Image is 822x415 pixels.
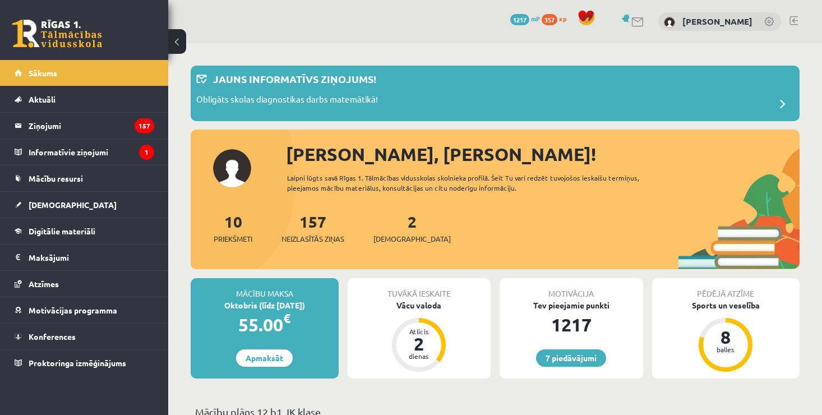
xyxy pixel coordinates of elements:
p: Obligāts skolas diagnostikas darbs matemātikā! [196,93,378,109]
a: [DEMOGRAPHIC_DATA] [15,192,154,218]
a: 10Priekšmeti [214,211,252,245]
div: 1217 [500,311,643,338]
span: Neizlasītās ziņas [281,233,344,245]
a: Vācu valoda Atlicis 2 dienas [348,299,491,374]
div: dienas [402,353,436,359]
div: 8 [709,328,742,346]
a: Informatīvie ziņojumi1 [15,139,154,165]
legend: Ziņojumi [29,113,154,139]
div: [PERSON_NAME], [PERSON_NAME]! [286,141,800,168]
a: Proktoringa izmēģinājums [15,350,154,376]
div: 55.00 [191,311,339,338]
div: Laipni lūgts savā Rīgas 1. Tālmācības vidusskolas skolnieka profilā. Šeit Tu vari redzēt tuvojošo... [287,173,653,193]
a: Jauns informatīvs ziņojums! Obligāts skolas diagnostikas darbs matemātikā! [196,71,794,116]
div: Motivācija [500,278,643,299]
div: Sports un veselība [652,299,800,311]
a: Motivācijas programma [15,297,154,323]
span: mP [531,14,540,23]
legend: Maksājumi [29,245,154,270]
a: Ziņojumi157 [15,113,154,139]
span: [DEMOGRAPHIC_DATA] [373,233,451,245]
div: Mācību maksa [191,278,339,299]
div: Vācu valoda [348,299,491,311]
span: Proktoringa izmēģinājums [29,358,126,368]
a: Konferences [15,324,154,349]
span: Priekšmeti [214,233,252,245]
span: € [283,310,290,326]
p: Jauns informatīvs ziņojums! [213,71,376,86]
a: Rīgas 1. Tālmācības vidusskola [12,20,102,48]
span: Sākums [29,68,57,78]
a: Aktuāli [15,86,154,112]
a: Digitālie materiāli [15,218,154,244]
div: Pēdējā atzīme [652,278,800,299]
span: xp [559,14,566,23]
legend: Informatīvie ziņojumi [29,139,154,165]
div: Oktobris (līdz [DATE]) [191,299,339,311]
div: Tuvākā ieskaite [348,278,491,299]
div: 2 [402,335,436,353]
a: [PERSON_NAME] [682,16,752,27]
div: Tev pieejamie punkti [500,299,643,311]
a: Mācību resursi [15,165,154,191]
span: Mācību resursi [29,173,83,183]
a: Apmaksāt [236,349,293,367]
i: 157 [135,118,154,133]
span: Digitālie materiāli [29,226,95,236]
span: Konferences [29,331,76,342]
div: balles [709,346,742,353]
a: 357 xp [542,14,572,23]
span: Atzīmes [29,279,59,289]
a: Maksājumi [15,245,154,270]
a: Sākums [15,60,154,86]
span: Aktuāli [29,94,56,104]
span: Motivācijas programma [29,305,117,315]
a: 2[DEMOGRAPHIC_DATA] [373,211,451,245]
i: 1 [139,145,154,160]
span: 357 [542,14,557,25]
img: Daniels Badaško [664,17,675,28]
a: Sports un veselība 8 balles [652,299,800,374]
a: 7 piedāvājumi [536,349,606,367]
span: 1217 [510,14,529,25]
div: Atlicis [402,328,436,335]
a: 157Neizlasītās ziņas [281,211,344,245]
a: 1217 mP [510,14,540,23]
a: Atzīmes [15,271,154,297]
span: [DEMOGRAPHIC_DATA] [29,200,117,210]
